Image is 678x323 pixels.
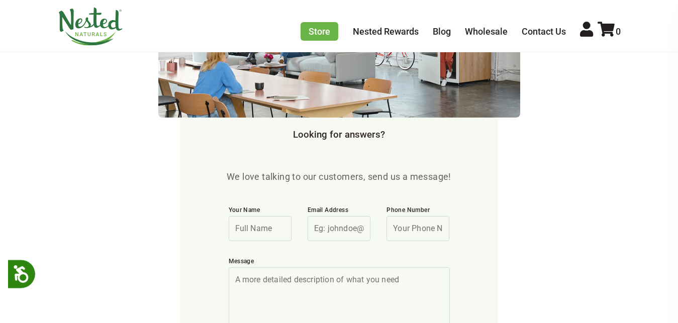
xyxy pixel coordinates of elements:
[386,206,449,216] label: Phone Number
[386,216,449,241] input: Your Phone Number
[598,26,621,37] a: 0
[465,26,508,37] a: Wholesale
[54,130,624,141] h3: Looking for answers?
[353,26,419,37] a: Nested Rewards
[229,216,292,241] input: Full Name
[308,206,370,216] label: Email Address
[308,216,370,241] input: Eg: johndoe@gmail.com
[301,22,338,41] a: Store
[616,26,621,37] span: 0
[221,170,458,184] p: We love talking to our customers, send us a message!
[433,26,451,37] a: Blog
[58,8,123,46] img: Nested Naturals
[229,206,292,216] label: Your Name
[522,26,566,37] a: Contact Us
[229,257,450,267] label: Message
